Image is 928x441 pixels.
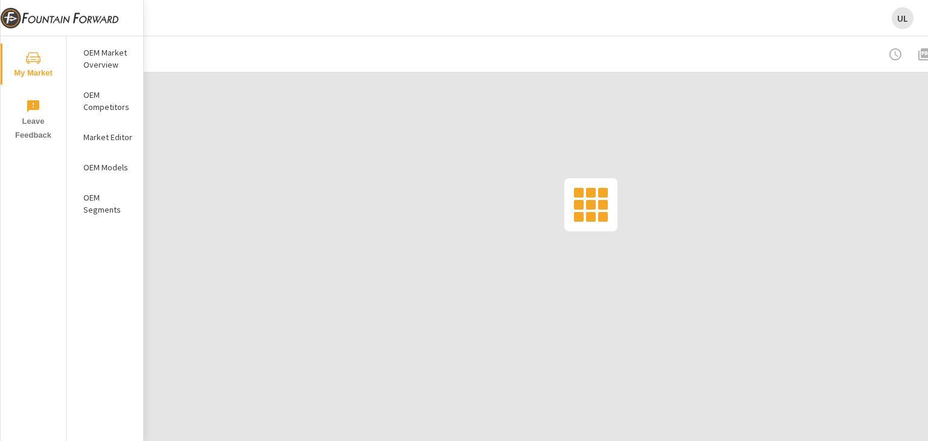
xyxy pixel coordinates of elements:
[892,7,913,29] div: UL
[4,51,62,80] span: My Market
[66,128,143,146] div: Market Editor
[83,131,134,143] p: Market Editor
[4,99,62,143] span: Leave Feedback
[66,158,143,176] div: OEM Models
[66,188,143,219] div: OEM Segments
[66,43,143,74] div: OEM Market Overview
[83,161,134,173] p: OEM Models
[66,86,143,116] div: OEM Competitors
[83,192,134,216] p: OEM Segments
[1,36,66,147] div: nav menu
[83,89,134,113] p: OEM Competitors
[83,47,134,71] p: OEM Market Overview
